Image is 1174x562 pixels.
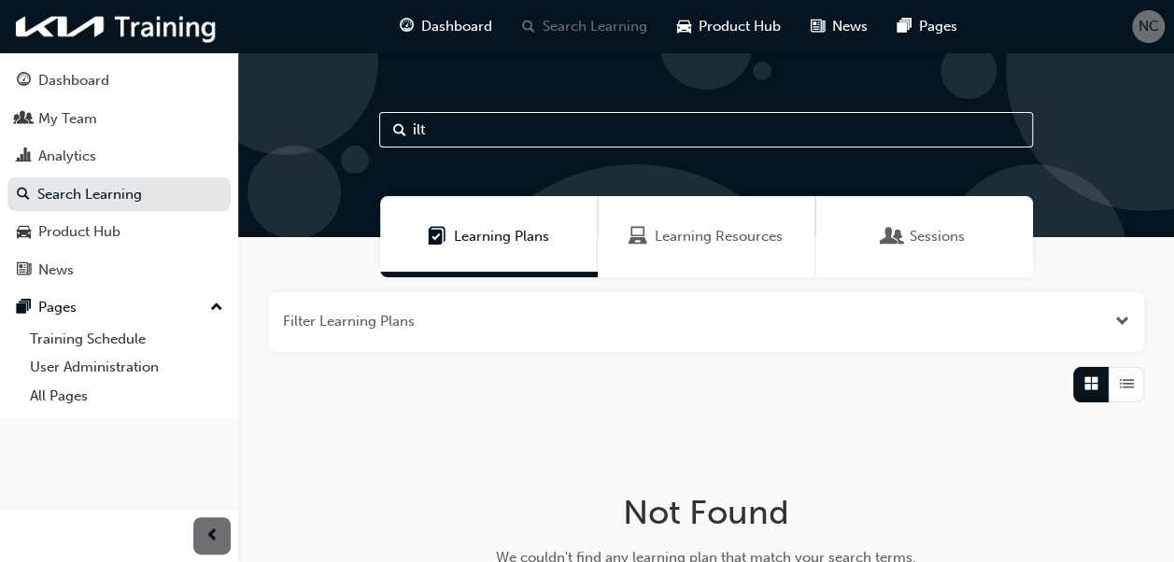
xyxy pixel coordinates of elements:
input: Search... [379,112,1033,148]
span: news-icon [17,262,31,279]
a: My Team [7,102,231,136]
div: Pages [38,297,77,318]
span: Sessions [910,226,965,247]
h1: Not Found [410,492,1002,533]
a: Dashboard [7,63,231,98]
span: Learning Plans [428,226,446,247]
img: kia-training [9,7,224,46]
span: car-icon [17,224,31,241]
a: All Pages [22,382,231,411]
a: News [7,253,231,288]
a: car-iconProduct Hub [662,7,796,46]
button: NC [1132,10,1165,43]
span: Search [393,119,406,141]
span: search-icon [17,187,30,204]
span: NC [1139,16,1159,37]
a: Learning ResourcesLearning Resources [598,196,815,277]
span: Product Hub [699,16,781,37]
span: News [832,16,868,37]
a: pages-iconPages [883,7,972,46]
span: Dashboard [421,16,492,37]
a: search-iconSearch Learning [507,7,662,46]
span: car-icon [677,15,691,38]
div: News [38,260,74,281]
span: people-icon [17,111,31,128]
span: Learning Resources [655,226,783,247]
span: pages-icon [17,300,31,316]
span: chart-icon [17,148,31,165]
a: news-iconNews [796,7,883,46]
span: prev-icon [205,525,219,548]
span: Learning Plans [454,226,549,247]
a: Analytics [7,139,231,174]
span: Grid [1084,373,1098,395]
span: up-icon [210,296,223,320]
span: search-icon [522,15,535,38]
button: Pages [7,290,231,325]
span: List [1120,373,1134,395]
a: Search Learning [7,177,231,212]
a: Training Schedule [22,325,231,354]
span: Search Learning [543,16,647,37]
span: news-icon [811,15,825,38]
button: Open the filter [1115,311,1129,332]
div: Dashboard [38,70,109,91]
a: Product Hub [7,215,231,249]
span: guage-icon [400,15,414,38]
span: Sessions [884,226,902,247]
a: Learning PlansLearning Plans [380,196,598,277]
div: My Team [38,108,97,130]
a: SessionsSessions [815,196,1033,277]
span: Pages [919,16,957,37]
span: guage-icon [17,73,31,90]
div: Product Hub [38,221,120,243]
a: guage-iconDashboard [385,7,507,46]
span: pages-icon [898,15,912,38]
div: Analytics [38,146,96,167]
a: User Administration [22,353,231,382]
span: Learning Resources [629,226,647,247]
button: DashboardMy TeamAnalyticsSearch LearningProduct HubNews [7,60,231,290]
